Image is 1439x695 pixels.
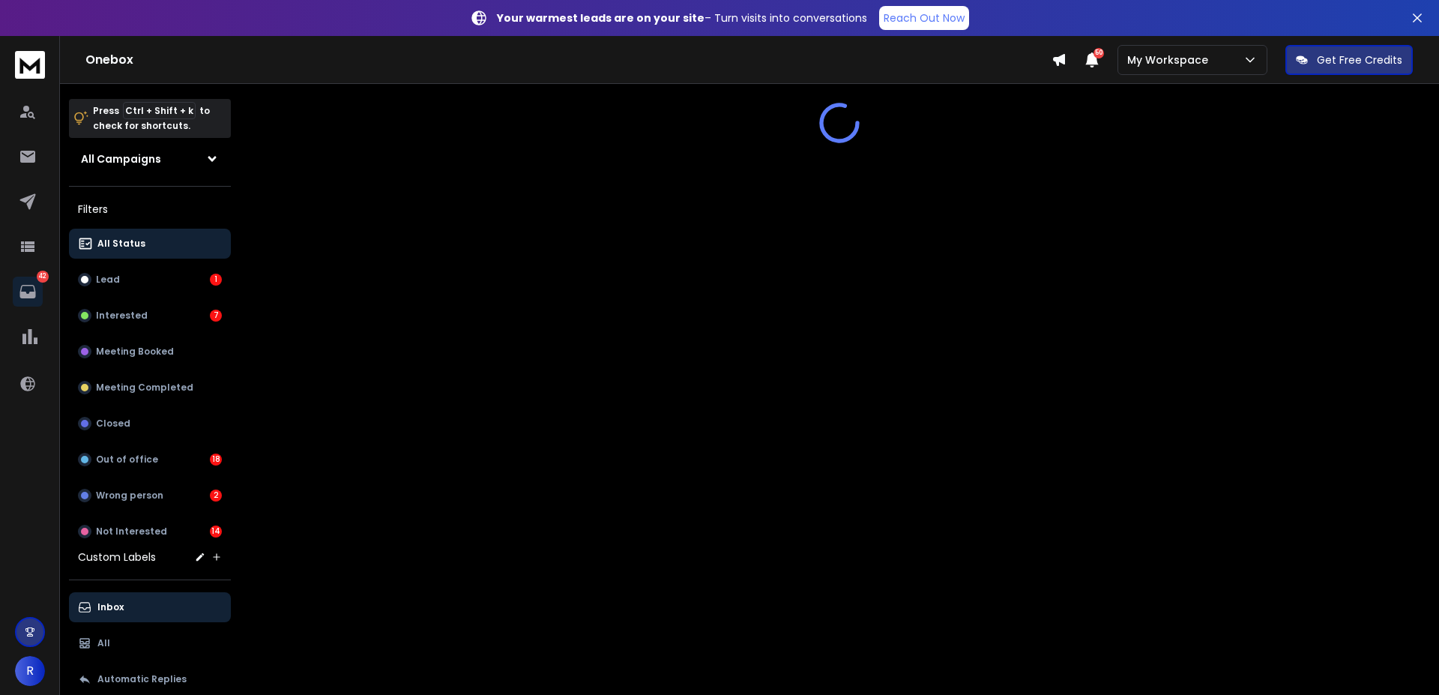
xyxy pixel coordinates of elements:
h3: Custom Labels [78,550,156,565]
button: Interested7 [69,301,231,331]
p: Not Interested [96,526,167,538]
div: 7 [210,310,222,322]
button: All [69,628,231,658]
p: Meeting Booked [96,346,174,358]
h1: Onebox [85,51,1052,69]
p: My Workspace [1127,52,1214,67]
p: Closed [96,418,130,430]
button: R [15,656,45,686]
p: All Status [97,238,145,250]
p: Out of office [96,454,158,466]
button: Not Interested14 [69,517,231,547]
p: Interested [96,310,148,322]
p: Lead [96,274,120,286]
button: All Status [69,229,231,259]
a: Reach Out Now [879,6,969,30]
span: 50 [1093,48,1104,58]
p: Reach Out Now [884,10,965,25]
strong: Your warmest leads are on your site [497,10,705,25]
button: Out of office18 [69,445,231,475]
div: 14 [210,526,222,538]
button: Meeting Booked [69,337,231,367]
button: Meeting Completed [69,373,231,403]
button: Inbox [69,592,231,622]
p: Automatic Replies [97,673,187,685]
button: Automatic Replies [69,664,231,694]
button: Lead1 [69,265,231,295]
img: logo [15,51,45,79]
span: Ctrl + Shift + k [123,102,196,119]
div: 1 [210,274,222,286]
p: All [97,637,110,649]
p: Inbox [97,601,124,613]
p: Get Free Credits [1317,52,1402,67]
p: Meeting Completed [96,382,193,394]
button: Wrong person2 [69,481,231,511]
div: 2 [210,490,222,502]
button: Get Free Credits [1285,45,1413,75]
p: Wrong person [96,490,163,502]
a: 42 [13,277,43,307]
p: – Turn visits into conversations [497,10,867,25]
h3: Filters [69,199,231,220]
button: Closed [69,409,231,439]
p: Press to check for shortcuts. [93,103,210,133]
button: All Campaigns [69,144,231,174]
p: 42 [37,271,49,283]
h1: All Campaigns [81,151,161,166]
div: 18 [210,454,222,466]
